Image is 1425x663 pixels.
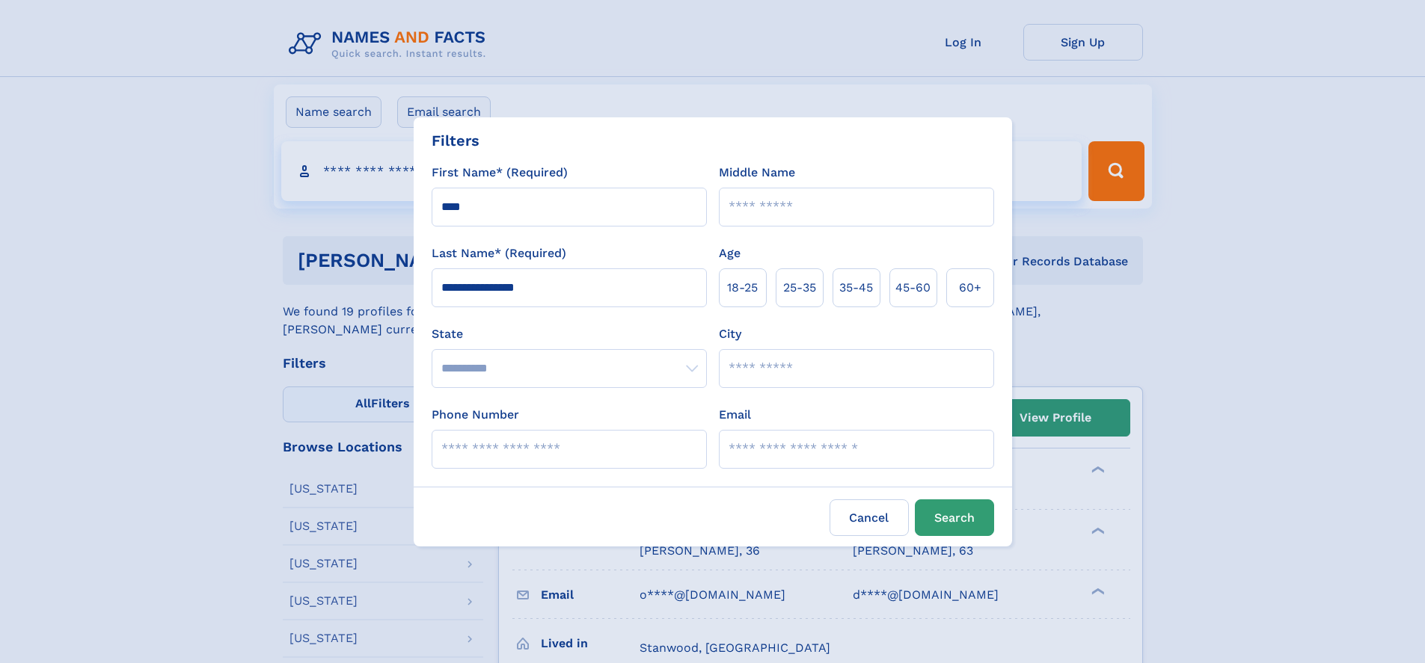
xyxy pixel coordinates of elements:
label: Phone Number [432,406,519,424]
label: Email [719,406,751,424]
button: Search [915,499,994,536]
div: Filters [432,129,479,152]
label: State [432,325,707,343]
span: 35‑45 [839,279,873,297]
label: Cancel [830,499,909,536]
span: 45‑60 [895,279,931,297]
label: Middle Name [719,164,795,182]
span: 25‑35 [783,279,816,297]
label: First Name* (Required) [432,164,568,182]
span: 60+ [959,279,981,297]
span: 18‑25 [727,279,758,297]
label: City [719,325,741,343]
label: Last Name* (Required) [432,244,566,262]
label: Age [719,244,741,262]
